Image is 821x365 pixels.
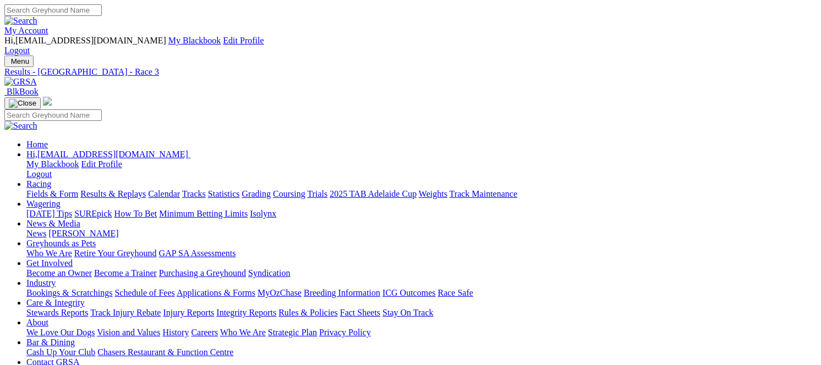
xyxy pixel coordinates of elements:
a: Rules & Policies [278,308,338,317]
a: How To Bet [114,209,157,218]
a: About [26,318,48,327]
a: SUREpick [74,209,112,218]
div: Wagering [26,209,817,219]
span: BlkBook [7,87,39,96]
span: Menu [11,57,29,65]
a: Statistics [208,189,240,198]
a: Syndication [248,268,290,278]
a: Greyhounds as Pets [26,239,96,248]
a: MyOzChase [258,288,302,297]
a: Trials [307,189,327,198]
div: Greyhounds as Pets [26,248,817,258]
input: Search [4,4,102,16]
a: Minimum Betting Limits [159,209,248,218]
img: Search [4,121,37,131]
a: History [162,328,189,337]
a: [DATE] Tips [26,209,72,218]
a: Edit Profile [81,159,122,169]
a: Bookings & Scratchings [26,288,112,297]
a: Vision and Values [97,328,160,337]
a: Wagering [26,199,61,208]
a: Logout [4,46,30,55]
a: Privacy Policy [319,328,371,337]
a: Become an Owner [26,268,92,278]
a: Applications & Forms [177,288,255,297]
a: Fact Sheets [340,308,380,317]
a: Grading [242,189,271,198]
div: Hi,[EMAIL_ADDRESS][DOMAIN_NAME] [26,159,817,179]
a: Purchasing a Greyhound [159,268,246,278]
a: Fields & Form [26,189,78,198]
a: Edit Profile [223,36,264,45]
div: News & Media [26,229,817,239]
a: Careers [191,328,218,337]
a: Tracks [182,189,206,198]
a: Strategic Plan [268,328,317,337]
a: Results - [GEOGRAPHIC_DATA] - Race 3 [4,67,817,77]
div: Racing [26,189,817,199]
a: Care & Integrity [26,298,85,307]
a: Calendar [148,189,180,198]
a: News [26,229,46,238]
a: Track Maintenance [450,189,517,198]
div: My Account [4,36,817,56]
button: Toggle navigation [4,97,41,109]
a: My Account [4,26,48,35]
img: Search [4,16,37,26]
a: We Love Our Dogs [26,328,95,337]
a: Schedule of Fees [114,288,174,297]
a: Integrity Reports [216,308,276,317]
a: 2025 TAB Adelaide Cup [330,189,417,198]
a: News & Media [26,219,80,228]
a: My Blackbook [168,36,221,45]
a: Become a Trainer [94,268,157,278]
a: My Blackbook [26,159,79,169]
a: Race Safe [437,288,473,297]
a: Racing [26,179,51,189]
div: Bar & Dining [26,347,817,357]
a: Get Involved [26,258,73,268]
div: Care & Integrity [26,308,817,318]
a: Isolynx [250,209,276,218]
span: Hi, [EMAIL_ADDRESS][DOMAIN_NAME] [26,150,188,159]
a: GAP SA Assessments [159,248,236,258]
a: [PERSON_NAME] [48,229,118,238]
a: Coursing [273,189,305,198]
a: Industry [26,278,56,287]
a: Weights [419,189,447,198]
img: GRSA [4,77,37,87]
a: Chasers Restaurant & Function Centre [97,347,233,357]
a: Logout [26,169,52,179]
a: ICG Outcomes [382,288,435,297]
div: Industry [26,288,817,298]
img: Close [9,99,36,108]
img: logo-grsa-white.png [43,97,52,106]
a: Injury Reports [163,308,214,317]
div: Get Involved [26,268,817,278]
input: Search [4,109,102,121]
span: Hi, [EMAIL_ADDRESS][DOMAIN_NAME] [4,36,166,45]
a: Results & Replays [80,189,146,198]
a: Stewards Reports [26,308,88,317]
a: Cash Up Your Club [26,347,95,357]
a: Home [26,140,48,149]
a: Track Injury Rebate [90,308,161,317]
a: Who We Are [220,328,266,337]
a: Bar & Dining [26,338,75,347]
button: Toggle navigation [4,56,34,67]
a: BlkBook [4,87,39,96]
div: About [26,328,817,338]
a: Retire Your Greyhound [74,248,157,258]
a: Who We Are [26,248,72,258]
a: Stay On Track [382,308,433,317]
a: Breeding Information [304,288,380,297]
a: Hi,[EMAIL_ADDRESS][DOMAIN_NAME] [26,150,190,159]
